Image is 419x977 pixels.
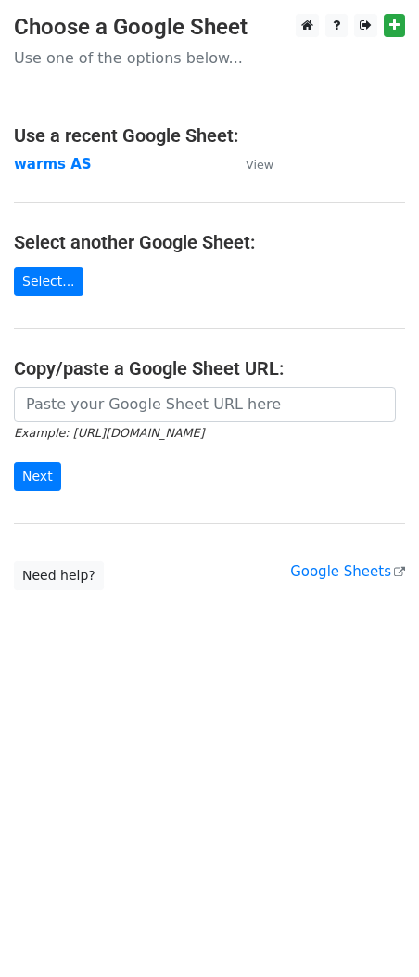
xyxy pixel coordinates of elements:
a: warms AS [14,156,92,173]
a: Need help? [14,561,104,590]
input: Paste your Google Sheet URL here [14,387,396,422]
h4: Use a recent Google Sheet: [14,124,405,147]
a: View [227,156,273,173]
h3: Choose a Google Sheet [14,14,405,41]
p: Use one of the options below... [14,48,405,68]
a: Google Sheets [290,563,405,580]
h4: Select another Google Sheet: [14,231,405,253]
small: Example: [URL][DOMAIN_NAME] [14,426,204,440]
h4: Copy/paste a Google Sheet URL: [14,357,405,379]
input: Next [14,462,61,491]
small: View [246,158,273,172]
a: Select... [14,267,83,296]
